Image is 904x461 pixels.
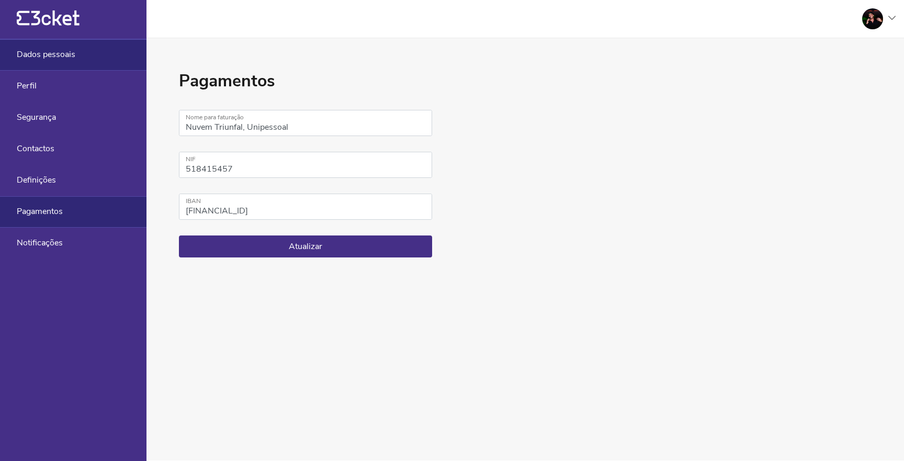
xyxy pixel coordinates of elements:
input: NIF [179,152,432,178]
input: IBAN [179,194,432,220]
span: Definições [17,175,56,185]
span: Dados pessoais [17,50,75,59]
g: {' '} [17,11,29,26]
span: Perfil [17,81,37,91]
button: Atualizar [179,235,432,257]
span: Pagamentos [17,207,63,216]
input: Nome para faturação [179,110,432,136]
span: Segurança [17,113,56,122]
span: Contactos [17,144,54,153]
span: Notificações [17,238,63,248]
a: {' '} [17,21,80,28]
h1: Pagamentos [179,70,432,93]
